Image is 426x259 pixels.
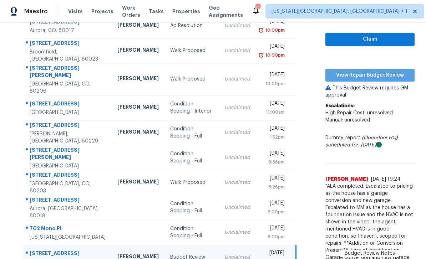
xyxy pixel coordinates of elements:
[117,103,159,112] div: [PERSON_NAME]
[255,4,260,11] div: 30
[170,200,213,214] div: Condition Scoping - Full
[30,40,106,48] div: [STREET_ADDRESS]
[224,47,250,54] div: Unclaimed
[224,104,250,111] div: Unclaimed
[30,130,106,145] div: [PERSON_NAME], [GEOGRAPHIC_DATA], 80229
[30,162,106,170] div: [GEOGRAPHIC_DATA]
[170,179,213,186] div: Walk Proposed
[30,27,106,34] div: Aurora, CO, 80017
[331,35,409,44] span: Claim
[170,100,213,115] div: Condition Scoping - Interior
[224,229,250,236] div: Unclaimed
[325,33,415,46] button: Claim
[170,22,213,29] div: Ap Resolution
[272,8,407,15] span: [US_STATE][GEOGRAPHIC_DATA], [GEOGRAPHIC_DATA] + 1
[262,249,284,258] div: [DATE]
[170,150,213,165] div: Condition Scoping - Full
[262,208,285,216] div: 6:00pm
[264,52,285,59] div: 10:00pm
[170,47,213,54] div: Walk Proposed
[117,178,159,187] div: [PERSON_NAME]
[262,134,285,141] div: 1:52pm
[325,118,370,123] span: Manual: unresolved
[30,81,106,95] div: [GEOGRAPHIC_DATA], CO, 80206
[262,109,285,116] div: 10:00am
[262,233,285,240] div: 6:00pm
[24,8,48,15] span: Maestro
[122,4,140,19] span: Work Orders
[30,180,106,195] div: [GEOGRAPHIC_DATA], CO, 80203
[30,64,106,81] div: [STREET_ADDRESS][PERSON_NAME]
[117,21,159,30] div: [PERSON_NAME]
[30,146,106,162] div: [STREET_ADDRESS][PERSON_NAME]
[371,177,401,182] span: [DATE] 19:24
[170,125,213,140] div: Condition Scoping - Full
[117,128,159,137] div: [PERSON_NAME]
[170,225,213,239] div: Condition Scoping - Full
[262,125,285,134] div: [DATE]
[172,8,200,15] span: Properties
[262,71,285,80] div: [DATE]
[30,196,106,205] div: [STREET_ADDRESS]
[224,129,250,136] div: Unclaimed
[262,175,285,183] div: [DATE]
[117,46,159,55] div: [PERSON_NAME]
[325,103,355,108] b: Escalations:
[262,150,285,159] div: [DATE]
[224,204,250,211] div: Unclaimed
[224,154,250,161] div: Unclaimed
[30,225,106,234] div: 702 Mono Pl
[30,18,106,27] div: [STREET_ADDRESS]
[30,100,106,109] div: [STREET_ADDRESS]
[30,109,106,116] div: [GEOGRAPHIC_DATA]
[170,76,213,83] div: Walk Proposed
[325,69,415,82] button: View Repair Budget Review
[331,71,409,80] span: View Repair Budget Review
[30,205,106,219] div: Aurora, [GEOGRAPHIC_DATA], 80019
[262,200,285,208] div: [DATE]
[30,48,106,63] div: Broomfield, [GEOGRAPHIC_DATA], 80023
[91,8,113,15] span: Projects
[325,84,415,99] p: This Budget Review requires GM approval
[68,8,83,15] span: Visits
[325,134,415,149] div: Dummy_report
[258,52,264,59] img: Overdue Alarm Icon
[262,183,285,191] div: 5:26pm
[209,4,243,19] span: Geo Assignments
[264,27,285,34] div: 10:00pm
[30,234,106,241] div: [US_STATE][GEOGRAPHIC_DATA]
[262,80,285,87] div: 10:00pm
[262,224,285,233] div: [DATE]
[340,250,399,257] span: Budget Review Notes
[325,110,393,115] span: High Repair Cost: unresolved
[30,250,106,259] div: [STREET_ADDRESS]
[30,171,106,180] div: [STREET_ADDRESS]
[262,43,285,52] div: [DATE]
[262,100,285,109] div: [DATE]
[262,159,285,166] div: 3:36pm
[224,179,250,186] div: Unclaimed
[224,22,250,29] div: Unclaimed
[117,75,159,84] div: [PERSON_NAME]
[325,143,376,147] i: scheduled for: [DATE]
[325,176,368,183] span: [PERSON_NAME]
[362,135,398,140] i: (Opendoor HQ)
[258,27,264,34] img: Overdue Alarm Icon
[30,121,106,130] div: [STREET_ADDRESS]
[149,9,164,14] span: Tasks
[224,76,250,83] div: Unclaimed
